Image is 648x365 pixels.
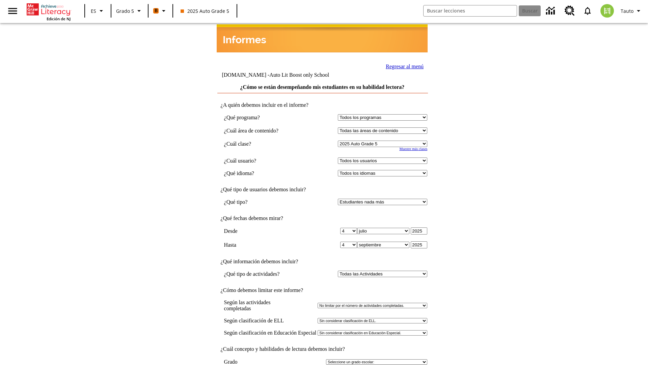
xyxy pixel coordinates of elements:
[600,4,614,18] img: avatar image
[222,72,346,78] td: [DOMAIN_NAME] -
[155,6,158,15] span: B
[3,1,23,21] button: Abrir el menú lateral
[596,2,618,20] button: Escoja un nuevo avatar
[224,330,317,336] td: Según clasificación en Educación Especial
[399,147,427,151] a: Muestre más clases
[424,5,517,16] input: Buscar campo
[224,199,300,205] td: ¿Qué tipo?
[224,141,300,147] td: ¿Cuál clase?
[217,187,428,193] td: ¿Qué tipo de usuarios debemos incluir?
[217,287,428,293] td: ¿Cómo debemos limitar este informe?
[181,7,229,15] span: 2025 Auto Grade 5
[618,5,645,17] button: Perfil/Configuración
[224,114,300,121] td: ¿Qué programa?
[47,16,71,21] span: Edición de NJ
[217,24,428,52] img: header
[224,318,317,324] td: Según clasificación de ELL
[224,241,300,248] td: Hasta
[386,64,424,69] a: Regresar al menú
[217,102,428,108] td: ¿A quién debemos incluir en el informe?
[224,299,317,312] td: Según las actividades completadas
[224,271,300,277] td: ¿Qué tipo de actividades?
[27,2,71,21] div: Portada
[224,128,278,133] nobr: ¿Cuál área de contenido?
[224,157,300,164] td: ¿Cuál usuario?
[224,170,300,176] td: ¿Qué idioma?
[561,2,579,20] a: Centro de recursos, Se abrirá en una pestaña nueva.
[113,5,146,17] button: Grado: Grado 5, Elige un grado
[224,359,248,365] td: Grado
[240,84,405,90] a: ¿Cómo se están desempeñando mis estudiantes en su habilidad lectora?
[542,2,561,20] a: Centro de información
[217,259,428,265] td: ¿Qué información debemos incluir?
[621,7,633,15] span: Tauto
[87,5,109,17] button: Lenguaje: ES, Selecciona un idioma
[217,346,428,352] td: ¿Cuál concepto y habilidades de lectura debemos incluir?
[91,7,96,15] span: ES
[151,5,170,17] button: Boost El color de la clase es anaranjado. Cambiar el color de la clase.
[579,2,596,20] a: Notificaciones
[116,7,134,15] span: Grado 5
[269,72,329,78] nobr: Auto Lit Boost only School
[217,215,428,221] td: ¿Qué fechas debemos mirar?
[224,227,300,235] td: Desde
